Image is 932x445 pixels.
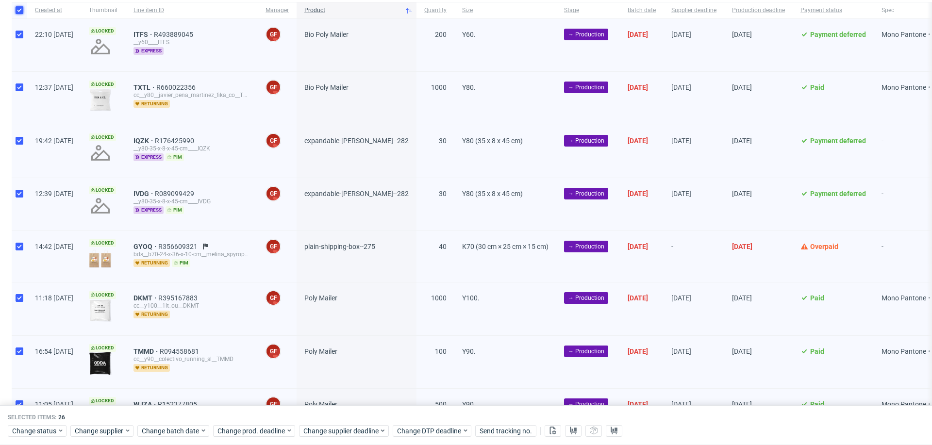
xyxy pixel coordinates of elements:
span: → Production [568,242,604,251]
figcaption: GF [266,240,280,253]
span: [DATE] [628,31,648,38]
span: returning [133,259,170,267]
div: bds__b70-24-x-36-x-10-cm__melina_spyropoulou__GYOQ [133,250,250,258]
span: [DATE] [628,83,648,91]
div: __y80-35-x-8-x-45-cm____IQZK [133,145,250,152]
figcaption: GF [266,187,280,200]
a: R089099429 [155,190,196,198]
img: version_two_editor_design [89,249,112,268]
span: [DATE] [671,137,691,145]
span: Locked [89,81,116,88]
span: 19:42 [DATE] [35,137,73,145]
span: returning [133,364,170,372]
span: Production deadline [732,6,785,15]
img: version_two_editor_design [89,352,112,375]
span: Paid [810,83,824,91]
a: IQZK [133,137,155,145]
span: [DATE] [732,347,752,355]
span: [DATE] [628,347,648,355]
span: express [133,206,164,214]
a: TMMD [133,347,160,355]
span: Paid [810,400,824,408]
div: __y80-35-x-8-x-45-cm____IVDG [133,198,250,205]
span: Poly Mailer [304,294,337,302]
span: [DATE] [671,347,691,355]
span: R356609321 [158,243,200,250]
span: Payment deferred [810,190,866,198]
span: [DATE] [671,83,691,91]
span: [DATE] [732,294,752,302]
span: GYOQ [133,243,158,250]
span: Bio Poly Mailer [304,83,349,91]
span: [DATE] [671,190,691,198]
span: Bio Poly Mailer [304,31,349,38]
span: Change batch date [142,426,200,436]
span: Locked [89,397,116,405]
span: 1000 [431,83,447,91]
div: cc__y80__javier_pena_martinez_fika_co__TXTL [133,91,250,99]
span: Paid [810,294,824,302]
span: Line item ID [133,6,250,15]
a: R395167883 [158,294,200,302]
figcaption: GF [266,28,280,41]
span: [DATE] [671,31,691,38]
span: Overpaid [810,243,838,250]
span: express [133,153,164,161]
span: DKMT [133,294,158,302]
span: Stage [564,6,612,15]
span: K70 (30 cm × 25 cm × 15 cm) [462,243,549,250]
span: [DATE] [732,190,752,198]
span: Locked [89,133,116,141]
span: Change status [12,426,57,436]
a: IVDG [133,190,155,198]
figcaption: GF [266,397,280,411]
span: Y80 (35 x 8 x 45 cm) [462,190,523,198]
span: [DATE] [671,400,691,408]
span: - [671,243,716,270]
figcaption: GF [266,291,280,305]
span: Y90. [462,400,476,408]
span: expandable-[PERSON_NAME]--282 [304,137,409,145]
span: Locked [89,27,116,35]
span: 30 [439,190,447,198]
span: Change prod. deadline [217,426,286,436]
span: Locked [89,344,116,352]
span: 12:37 [DATE] [35,83,73,91]
button: Send tracking no. [475,425,536,437]
span: 12:39 [DATE] [35,190,73,198]
span: Locked [89,186,116,194]
span: Selected items: [8,413,56,421]
span: 40 [439,243,447,250]
span: 100 [435,347,447,355]
span: Send tracking no. [480,428,532,434]
span: Payment status [800,6,866,15]
span: Change supplier deadline [303,426,379,436]
span: WJZA [133,400,158,408]
span: 11:18 [DATE] [35,294,73,302]
span: [DATE] [732,243,752,250]
span: → Production [568,30,604,39]
span: Size [462,6,549,15]
span: → Production [568,294,604,302]
span: Paid [810,347,824,355]
span: Poly Mailer [304,347,337,355]
a: TXTL [133,83,156,91]
span: Y60. [462,31,476,38]
span: Y90. [462,347,476,355]
span: 16:54 [DATE] [35,347,73,355]
div: cc__y90__colectivo_running_sl__TMMD [133,355,250,363]
span: Created at [35,6,73,15]
span: pim [172,259,190,267]
span: plain-shipping-box--275 [304,243,375,250]
span: 11:05 [DATE] [35,400,73,408]
a: R493889045 [154,31,195,38]
span: [DATE] [732,400,752,408]
span: R094558681 [160,347,201,355]
span: express [133,47,164,55]
span: Change supplier [75,426,124,436]
span: 26 [58,414,65,421]
span: Y80. [462,83,476,91]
